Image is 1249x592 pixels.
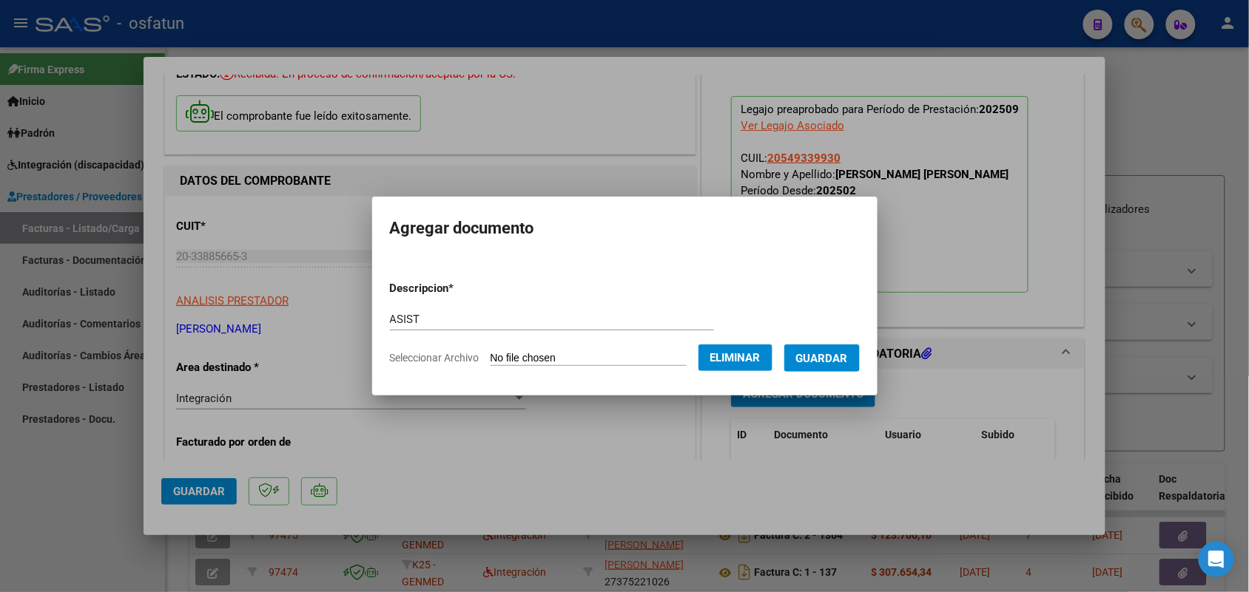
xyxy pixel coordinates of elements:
span: Guardar [796,352,848,365]
span: Eliminar [710,351,761,364]
button: Eliminar [698,344,772,371]
p: Descripcion [390,280,531,297]
div: Open Intercom Messenger [1199,542,1234,577]
button: Guardar [784,344,860,372]
span: Seleccionar Archivo [390,352,479,364]
h2: Agregar documento [390,214,860,242]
